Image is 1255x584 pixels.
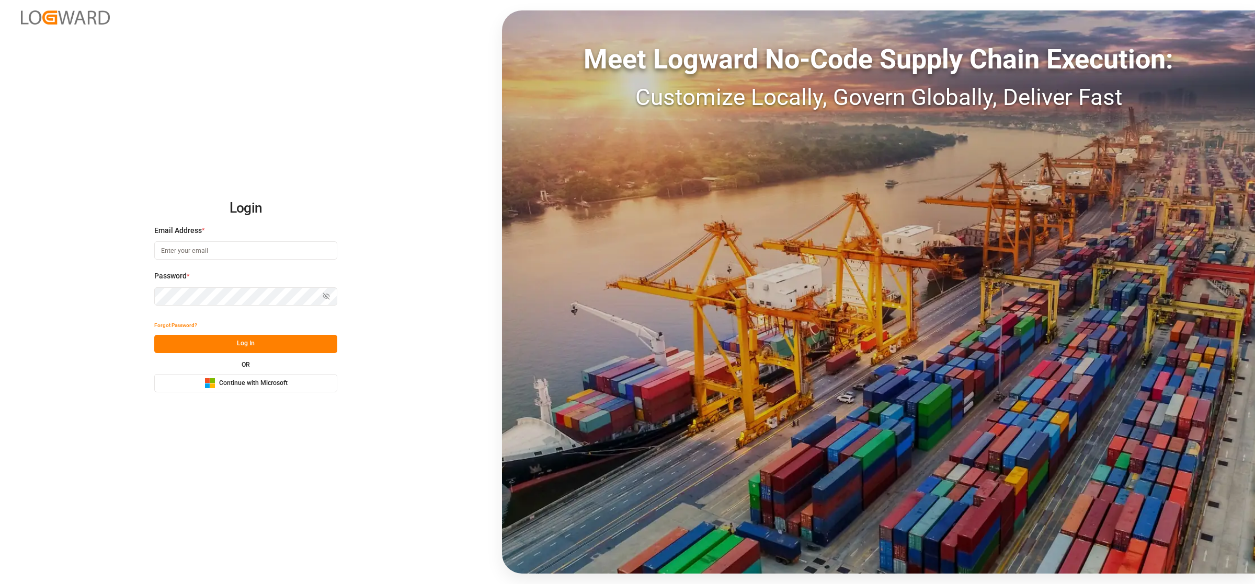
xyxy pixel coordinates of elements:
button: Forgot Password? [154,317,197,335]
div: Meet Logward No-Code Supply Chain Execution: [502,39,1255,80]
input: Enter your email [154,241,337,260]
img: Logward_new_orange.png [21,10,110,25]
span: Continue with Microsoft [219,379,288,388]
div: Customize Locally, Govern Globally, Deliver Fast [502,80,1255,114]
button: Log In [154,335,337,353]
small: OR [242,361,250,368]
span: Email Address [154,225,202,236]
h2: Login [154,192,337,225]
span: Password [154,271,187,282]
button: Continue with Microsoft [154,374,337,392]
